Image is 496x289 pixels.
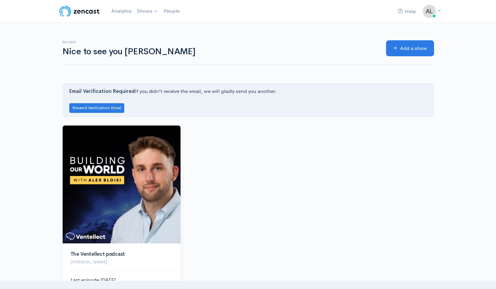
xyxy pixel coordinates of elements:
iframe: gist-messenger-bubble-iframe [473,266,489,282]
a: Analytics [109,4,134,18]
img: ZenCast Logo [58,5,101,18]
a: People [161,4,182,18]
h6: Shows [62,40,378,44]
a: Shows [134,4,161,19]
img: The Ventellect podcast [63,126,181,243]
a: Help [395,4,419,19]
div: If you didn't receive the email, we will gladly send you another. [62,83,434,117]
button: Resend Verification Email [69,103,124,113]
img: ... [423,5,436,18]
strong: Email Verification Required [69,88,135,94]
a: Add a show [386,40,434,57]
p: [PERSON_NAME] [71,259,173,265]
h1: Nice to see you [PERSON_NAME] [62,47,378,57]
a: The Ventellect podcast [71,251,125,257]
